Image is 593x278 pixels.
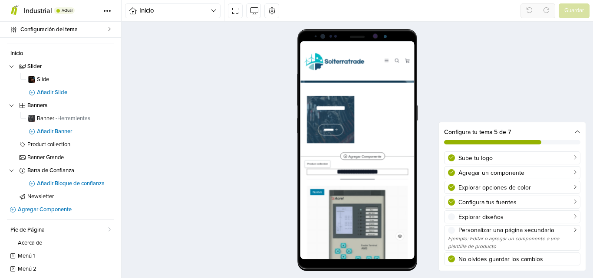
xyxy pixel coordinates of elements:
[16,242,39,252] div: Nuevo
[7,249,114,262] a: Menú 1
[20,23,108,36] span: Configuración del tema
[564,7,584,15] span: Guardar
[28,76,35,83] img: 32
[458,198,577,207] div: Configura tus fuentes
[7,203,114,216] a: Agregar Componente
[27,142,114,147] span: Product collection
[135,25,147,39] button: Menú
[27,103,114,108] span: Banners
[444,151,580,164] a: Sube tu logo
[458,213,577,222] div: Explorar diseños
[7,223,114,236] a: Pie de Página
[26,112,114,125] a: Banner -Herramientas
[5,7,108,58] img: Solterratrade
[7,236,114,249] a: Acerca de
[448,235,577,250] div: Ejemplo: Editar o agregar un componente a una plantilla de producto
[26,73,114,86] a: Slide
[7,151,114,164] a: Banner Grande
[37,77,114,82] span: Slide
[7,164,114,177] a: Barra de Confianza
[458,255,577,264] div: No olvides guardar los cambios
[458,183,577,192] div: Explorar opciones de color
[27,155,114,160] span: Banner Grande
[7,99,114,112] a: Banners
[559,3,590,18] button: Guardar
[28,115,35,122] img: 32
[18,253,114,259] span: Menú 1
[37,116,114,121] span: Banner
[27,64,114,69] span: Slider
[139,6,211,16] span: Inicio
[16,177,114,190] a: Añadir Bloque de confianza
[62,9,72,13] span: Actual
[37,90,114,95] span: Añadir Slide
[27,168,114,173] span: Barra de Confianza
[18,207,114,213] span: Agregar Componente
[444,128,580,137] div: Configura tu tema 5 de 7
[125,3,221,18] button: Inicio
[65,182,138,194] button: Agregar Componente
[37,129,114,134] span: Añadir Banner
[16,86,114,99] a: Añadir Slide
[71,185,132,192] span: Agregar Componente
[439,122,586,150] div: Configura tu tema 5 de 7
[9,239,16,246] img: 32
[18,266,114,272] span: Menú 2
[7,138,114,151] a: Product collection
[458,168,577,177] div: Agregar un componente
[152,25,164,39] button: Buscar
[7,60,114,73] a: Slider
[56,115,90,122] span: - Herramientas
[37,181,114,186] span: Añadir Bloque de confianza
[16,125,114,138] a: Añadir Banner
[18,240,114,246] span: Acerca de
[24,7,52,15] span: Industrial
[170,25,181,39] button: Carro
[7,190,114,203] a: Newsletter
[458,226,577,235] div: Personalizar una página secundaria
[27,194,114,200] span: Newsletter
[10,227,108,233] span: Pie de Página
[10,51,114,56] span: Inicio
[458,154,577,163] div: Sube tu logo
[7,195,49,207] span: Product collection
[7,262,114,275] a: Menú 2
